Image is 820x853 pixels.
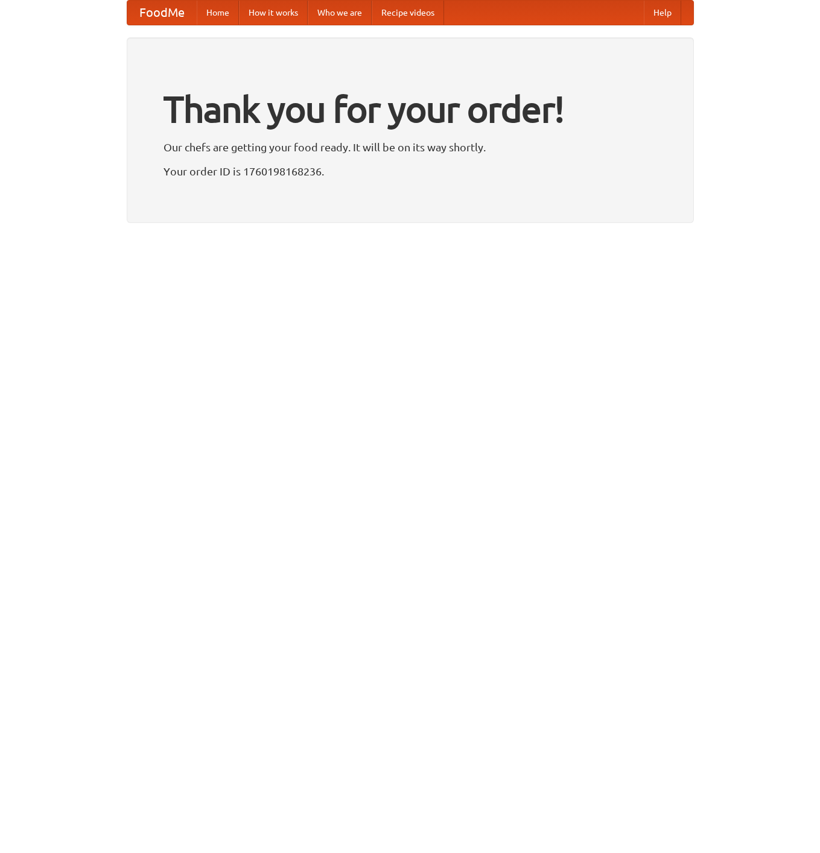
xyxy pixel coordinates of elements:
a: How it works [239,1,308,25]
a: Home [197,1,239,25]
p: Your order ID is 1760198168236. [164,162,657,180]
h1: Thank you for your order! [164,80,657,138]
a: Who we are [308,1,372,25]
p: Our chefs are getting your food ready. It will be on its way shortly. [164,138,657,156]
a: FoodMe [127,1,197,25]
a: Help [644,1,681,25]
a: Recipe videos [372,1,444,25]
